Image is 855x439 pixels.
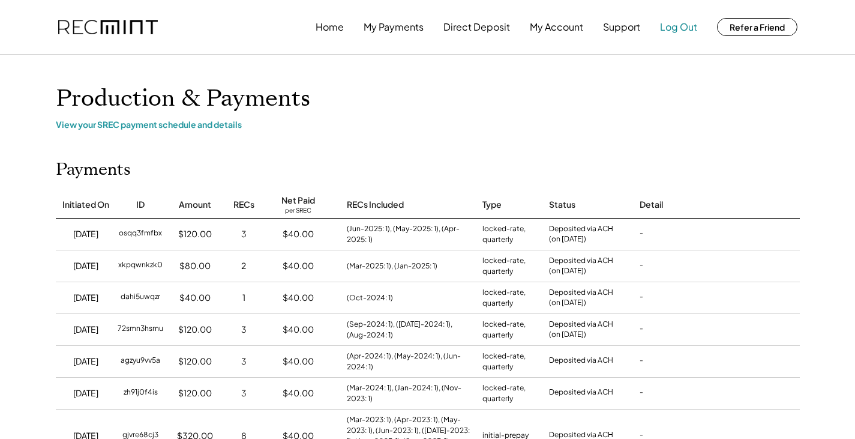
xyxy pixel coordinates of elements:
div: zh91j0f4is [124,387,158,399]
div: $120.00 [178,324,212,336]
button: Refer a Friend [717,18,797,36]
div: (Mar-2024: 1), (Jan-2024: 1), (Nov-2023: 1) [347,383,470,404]
div: per SREC [285,207,311,216]
div: (Apr-2024: 1), (May-2024: 1), (Jun-2024: 1) [347,351,470,372]
div: Amount [179,199,211,211]
div: ID [136,199,145,211]
div: - [640,292,643,304]
div: $40.00 [283,324,314,336]
div: Deposited via ACH [549,356,613,368]
div: Deposited via ACH (on [DATE]) [549,288,613,308]
div: Deposited via ACH (on [DATE]) [549,319,613,340]
div: $40.00 [283,228,314,240]
div: osqq3fmfbx [119,228,162,240]
div: 72smn3hsmu [118,324,163,336]
div: (Jun-2025: 1), (May-2025: 1), (Apr-2025: 1) [347,223,470,245]
div: Type [482,199,502,211]
div: $120.00 [178,356,212,368]
div: $40.00 [179,292,211,304]
div: View your SREC payment schedule and details [56,119,800,130]
div: locked-rate, quarterly [482,287,537,309]
div: agzyu9vv5a [121,356,160,368]
div: 3 [241,324,247,336]
div: 1 [242,292,245,304]
div: $40.00 [283,356,314,368]
div: $120.00 [178,387,212,399]
div: RECs Included [347,199,404,211]
div: locked-rate, quarterly [482,383,537,404]
div: Deposited via ACH [549,387,613,399]
div: - [640,260,643,272]
div: xkpqwnkzk0 [118,260,163,272]
div: [DATE] [73,228,98,240]
div: $40.00 [283,292,314,304]
div: locked-rate, quarterly [482,255,537,277]
div: - [640,387,643,399]
div: locked-rate, quarterly [482,223,537,245]
div: $40.00 [283,387,314,399]
div: Status [549,199,575,211]
div: - [640,356,643,368]
div: (Sep-2024: 1), ([DATE]-2024: 1), (Aug-2024: 1) [347,319,470,341]
div: $120.00 [178,228,212,240]
div: locked-rate, quarterly [482,351,537,372]
button: Log Out [660,15,697,39]
div: - [640,228,643,240]
div: dahi5uwqzr [121,292,160,304]
div: 2 [241,260,246,272]
div: [DATE] [73,292,98,304]
button: My Payments [364,15,424,39]
h1: Production & Payments [56,85,800,113]
div: 3 [241,356,247,368]
div: (Oct-2024: 1) [347,292,393,303]
h2: Payments [56,160,131,180]
div: (Mar-2025: 1), (Jan-2025: 1) [347,261,437,271]
div: - [640,324,643,336]
button: My Account [530,15,583,39]
div: RECs [233,199,254,211]
div: Deposited via ACH (on [DATE]) [549,256,613,276]
div: Net Paid [281,195,315,207]
div: 3 [241,387,247,399]
div: $40.00 [283,260,314,272]
div: 3 [241,228,247,240]
div: Initiated On [62,199,109,211]
div: locked-rate, quarterly [482,319,537,341]
div: [DATE] [73,356,98,368]
div: [DATE] [73,260,98,272]
button: Home [316,15,344,39]
div: [DATE] [73,387,98,399]
div: [DATE] [73,324,98,336]
div: Deposited via ACH (on [DATE]) [549,224,613,244]
div: $80.00 [179,260,211,272]
div: Detail [640,199,663,211]
button: Direct Deposit [443,15,510,39]
img: recmint-logotype%403x.png [58,20,158,35]
button: Support [603,15,640,39]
